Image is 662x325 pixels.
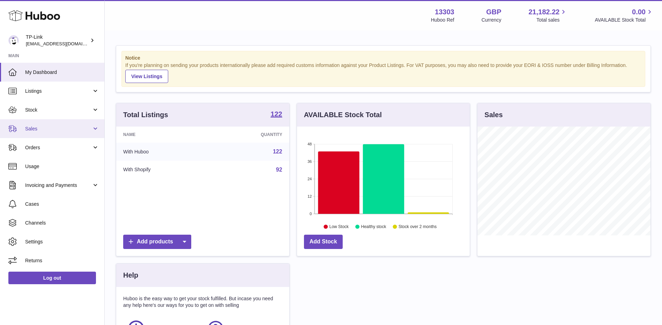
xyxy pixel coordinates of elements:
span: 0.00 [632,7,646,17]
a: 122 [270,111,282,119]
a: Log out [8,272,96,284]
strong: Notice [125,55,641,61]
text: 12 [307,194,312,198]
a: View Listings [125,70,168,83]
div: Currency [482,17,501,23]
text: 0 [310,212,312,216]
span: Channels [25,220,99,226]
a: 92 [276,167,282,173]
span: Listings [25,88,92,95]
td: With Huboo [116,143,209,161]
span: Orders [25,144,92,151]
div: If you're planning on sending your products internationally please add required customs informati... [125,62,641,83]
text: 36 [307,159,312,164]
strong: GBP [486,7,501,17]
div: TP-Link [26,34,89,47]
text: 24 [307,177,312,181]
text: Healthy stock [361,224,386,229]
a: 21,182.22 Total sales [528,7,567,23]
text: Stock over 2 months [399,224,437,229]
td: With Shopify [116,161,209,179]
strong: 13303 [435,7,454,17]
span: Invoicing and Payments [25,182,92,189]
h3: AVAILABLE Stock Total [304,110,382,120]
text: Low Stock [329,224,349,229]
span: Settings [25,239,99,245]
h3: Sales [484,110,503,120]
span: Returns [25,257,99,264]
p: Huboo is the easy way to get your stock fulfilled. But incase you need any help here's our ways f... [123,295,282,309]
span: AVAILABLE Stock Total [595,17,654,23]
a: Add Stock [304,235,343,249]
span: 21,182.22 [528,7,559,17]
span: Cases [25,201,99,207]
div: Huboo Ref [431,17,454,23]
strong: 122 [270,111,282,118]
a: 0.00 AVAILABLE Stock Total [595,7,654,23]
text: 48 [307,142,312,146]
h3: Help [123,271,138,280]
span: Stock [25,107,92,113]
h3: Total Listings [123,110,168,120]
span: Total sales [536,17,567,23]
span: [EMAIL_ADDRESS][DOMAIN_NAME] [26,41,103,46]
span: My Dashboard [25,69,99,76]
span: Usage [25,163,99,170]
th: Name [116,127,209,143]
th: Quantity [209,127,289,143]
img: gaby.chen@tp-link.com [8,35,19,46]
span: Sales [25,126,92,132]
a: Add products [123,235,191,249]
a: 122 [273,149,282,154]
